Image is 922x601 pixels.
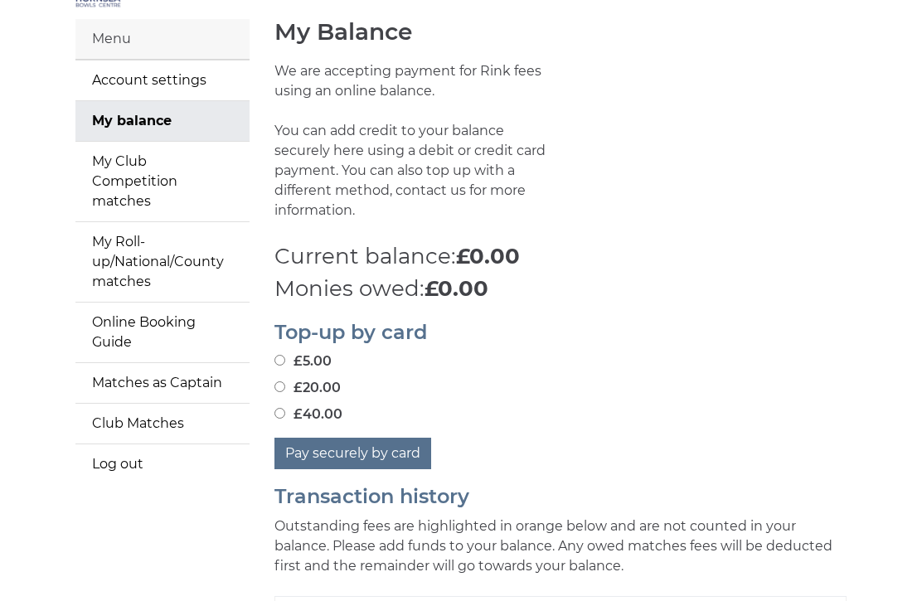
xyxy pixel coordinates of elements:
h2: Transaction history [274,486,847,507]
a: My Roll-up/National/County matches [75,222,250,302]
p: Outstanding fees are highlighted in orange below and are not counted in your balance. Please add ... [274,516,847,576]
a: Club Matches [75,404,250,443]
a: Log out [75,444,250,484]
a: Account settings [75,61,250,100]
a: My balance [75,101,250,141]
p: Current balance: [274,240,847,273]
input: £20.00 [274,381,285,392]
strong: £0.00 [456,243,520,269]
a: Matches as Captain [75,363,250,403]
p: We are accepting payment for Rink fees using an online balance. You can add credit to your balanc... [274,61,548,240]
strong: £0.00 [425,275,488,302]
h2: Top-up by card [274,322,847,343]
a: My Club Competition matches [75,142,250,221]
label: £40.00 [274,405,342,424]
label: £5.00 [274,351,332,371]
input: £40.00 [274,408,285,419]
button: Pay securely by card [274,438,431,469]
div: Menu [75,19,250,60]
p: Monies owed: [274,273,847,305]
a: Online Booking Guide [75,303,250,362]
input: £5.00 [274,355,285,366]
h1: My Balance [274,19,847,45]
label: £20.00 [274,378,341,398]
